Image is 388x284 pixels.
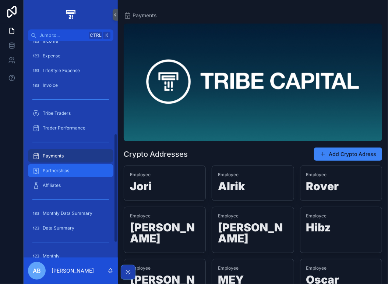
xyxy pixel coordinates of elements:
[218,181,288,195] h1: Alrik
[43,125,85,131] span: Trader Performance
[28,107,113,120] a: Tribe Traders
[124,12,157,19] a: Payments
[43,110,71,116] span: Tribe Traders
[28,164,113,177] a: Partnerships
[306,222,376,236] h1: Hibz
[218,265,288,271] span: Employee
[306,181,376,195] h1: Rover
[28,221,113,235] a: Data Summary
[43,168,69,174] span: Partnerships
[130,213,200,219] span: Employee
[124,149,188,159] h1: Crypto Addresses
[43,182,61,188] span: Affiliates
[43,53,60,59] span: Expense
[218,172,288,178] span: Employee
[306,172,376,178] span: Employee
[306,213,376,219] span: Employee
[52,267,94,274] p: [PERSON_NAME]
[130,265,200,271] span: Employee
[300,166,382,201] a: EmployeeRover
[306,265,376,271] span: Employee
[124,166,206,201] a: EmployeeJori
[28,79,113,92] a: Invoice
[212,207,294,253] a: Employee[PERSON_NAME]
[43,38,58,44] span: Income
[28,35,113,48] a: Income
[43,68,80,74] span: LifeStyle Expense
[28,121,113,135] a: Trader Performance
[39,32,86,38] span: Jump to...
[28,64,113,77] a: LifeStyle Expense
[64,9,77,21] img: App logo
[28,179,113,192] a: Affiliates
[212,166,294,201] a: EmployeeAlrik
[24,41,118,258] div: scrollable content
[28,29,113,41] button: Jump to...CtrlK
[28,249,113,263] a: Monthly
[133,12,157,19] span: Payments
[43,210,92,216] span: Monthly Data Summary
[130,181,200,195] h1: Jori
[218,213,288,219] span: Employee
[28,207,113,220] a: Monthly Data Summary
[43,253,60,259] span: Monthly
[314,148,382,161] button: Add Crypto Adress
[130,222,200,247] h1: [PERSON_NAME]
[104,32,110,38] span: K
[43,82,58,88] span: Invoice
[130,172,200,178] span: Employee
[124,207,206,253] a: Employee[PERSON_NAME]
[89,32,102,39] span: Ctrl
[43,225,74,231] span: Data Summary
[28,149,113,163] a: Payments
[28,49,113,63] a: Expense
[43,153,64,159] span: Payments
[218,222,288,247] h1: [PERSON_NAME]
[300,207,382,253] a: EmployeeHibz
[33,266,41,275] span: AB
